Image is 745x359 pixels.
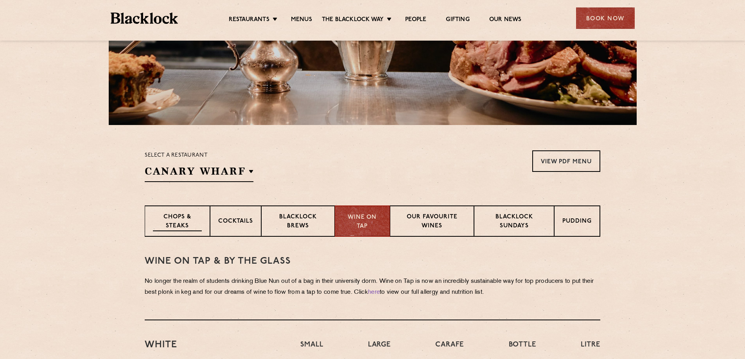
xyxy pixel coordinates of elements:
[405,16,426,25] a: People
[153,213,202,231] p: Chops & Steaks
[581,340,600,358] h4: Litre
[322,16,384,25] a: The Blacklock Way
[229,16,269,25] a: Restaurants
[446,16,469,25] a: Gifting
[300,340,323,358] h4: Small
[269,213,327,231] p: Blacklock Brews
[291,16,312,25] a: Menus
[435,340,464,358] h4: Carafe
[145,256,600,266] h3: WINE on tap & by the glass
[145,164,253,182] h2: Canary Wharf
[532,150,600,172] a: View PDF Menu
[368,289,380,295] a: here
[111,13,178,24] img: BL_Textured_Logo-footer-cropped.svg
[509,340,536,358] h4: Bottle
[576,7,635,29] div: Book Now
[145,150,253,161] p: Select a restaurant
[398,213,466,231] p: Our favourite wines
[343,213,381,231] p: Wine on Tap
[368,340,391,358] h4: Large
[218,217,253,227] p: Cocktails
[562,217,592,227] p: Pudding
[489,16,522,25] a: Our News
[145,276,600,298] p: No longer the realm of students drinking Blue Nun out of a bag in their university dorm. Wine on ...
[145,340,289,350] h3: White
[482,213,546,231] p: Blacklock Sundays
